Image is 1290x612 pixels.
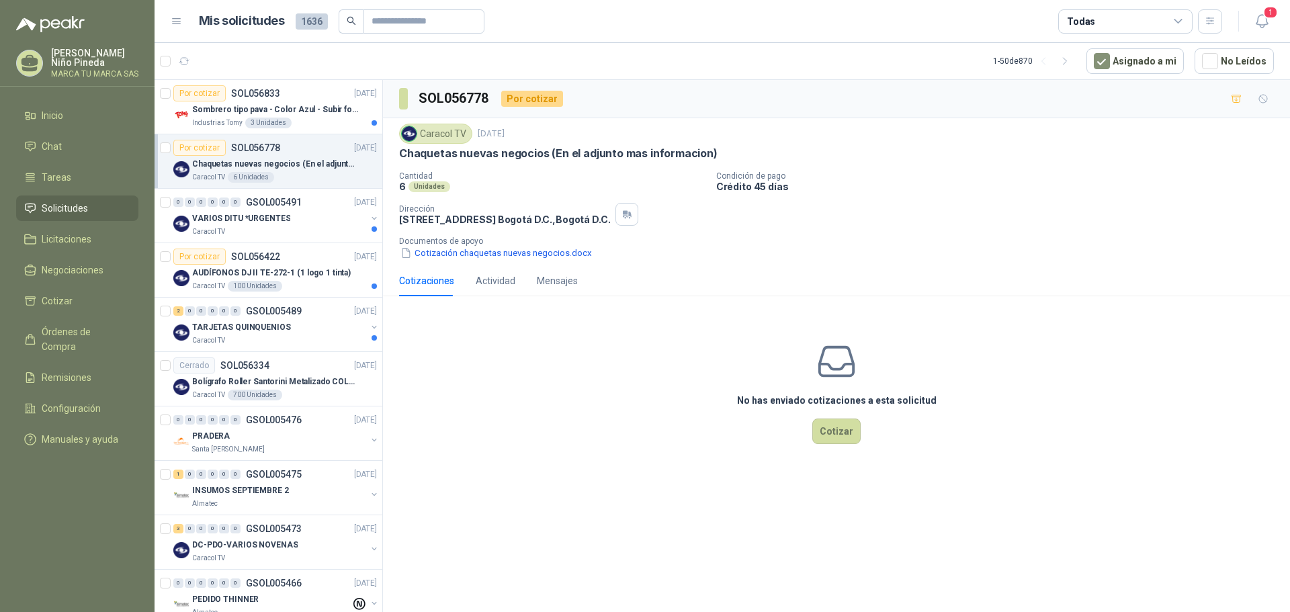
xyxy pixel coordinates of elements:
div: Cotizaciones [399,273,454,288]
p: GSOL005476 [246,415,302,425]
div: Por cotizar [173,85,226,101]
p: [DATE] [354,523,377,535]
p: Caracol TV [192,553,225,564]
div: 1 [173,470,183,479]
p: SOL056422 [231,252,280,261]
a: 0 0 0 0 0 0 GSOL005491[DATE] Company LogoVARIOS DITU *URGENTESCaracol TV [173,194,380,237]
p: Chaquetas nuevas negocios (En el adjunto mas informacion) [399,146,718,161]
img: Company Logo [173,161,189,177]
img: Company Logo [173,488,189,504]
h1: Mis solicitudes [199,11,285,31]
button: Cotización chaquetas nuevas negocios.docx [399,246,593,260]
div: 0 [196,578,206,588]
a: Cotizar [16,288,138,314]
span: search [347,16,356,26]
p: Cantidad [399,171,705,181]
p: [DATE] [354,305,377,318]
img: Logo peakr [16,16,85,32]
p: DC-PDO-VARIOS NOVENAS [192,539,298,552]
p: [DATE] [354,414,377,427]
div: 0 [230,524,241,533]
p: [DATE] [354,359,377,372]
div: 0 [230,415,241,425]
img: Company Logo [173,433,189,449]
a: 1 0 0 0 0 0 GSOL005475[DATE] Company LogoINSUMOS SEPTIEMBRE 2Almatec [173,466,380,509]
p: SOL056833 [231,89,280,98]
div: Unidades [408,181,450,192]
p: GSOL005489 [246,306,302,316]
span: Manuales y ayuda [42,432,118,447]
div: 0 [185,524,195,533]
div: 0 [208,415,218,425]
h3: No has enviado cotizaciones a esta solicitud [737,393,937,408]
span: Solicitudes [42,201,88,216]
div: 0 [185,198,195,207]
div: Actividad [476,273,515,288]
div: 0 [219,415,229,425]
a: Por cotizarSOL056778[DATE] Company LogoChaquetas nuevas negocios (En el adjunto mas informacion)C... [155,134,382,189]
div: Todas [1067,14,1095,29]
img: Company Logo [173,379,189,395]
p: INSUMOS SEPTIEMBRE 2 [192,484,289,497]
p: TARJETAS QUINQUENIOS [192,321,291,334]
p: Sombrero tipo pava - Color Azul - Subir foto [192,103,359,116]
img: Company Logo [173,216,189,232]
p: [DATE] [354,142,377,155]
p: [DATE] [354,251,377,263]
div: 100 Unidades [228,281,282,292]
p: GSOL005466 [246,578,302,588]
a: Licitaciones [16,226,138,252]
p: GSOL005475 [246,470,302,479]
img: Company Logo [402,126,417,141]
div: Por cotizar [173,249,226,265]
p: GSOL005473 [246,524,302,533]
a: 0 0 0 0 0 0 GSOL005476[DATE] Company LogoPRADERASanta [PERSON_NAME] [173,412,380,455]
p: [DATE] [354,468,377,481]
div: 0 [196,415,206,425]
p: [PERSON_NAME] Niño Pineda [51,48,138,67]
a: Inicio [16,103,138,128]
img: Company Logo [173,542,189,558]
span: Licitaciones [42,232,91,247]
p: Bolígrafo Roller Santorini Metalizado COLOR MORADO 1logo [192,376,359,388]
h3: SOL056778 [419,88,490,109]
div: 0 [208,578,218,588]
span: Configuración [42,401,101,416]
p: Caracol TV [192,226,225,237]
div: 0 [230,470,241,479]
p: [DATE] [354,577,377,590]
p: GSOL005491 [246,198,302,207]
div: 0 [185,578,195,588]
span: Negociaciones [42,263,103,277]
div: 0 [196,306,206,316]
div: 1 - 50 de 870 [993,50,1076,72]
p: Almatec [192,498,218,509]
a: Negociaciones [16,257,138,283]
p: PEDIDO THINNER [192,593,259,606]
div: 2 [173,306,183,316]
span: Inicio [42,108,63,123]
div: 0 [196,198,206,207]
img: Company Logo [173,324,189,341]
span: Órdenes de Compra [42,324,126,354]
p: 6 [399,181,406,192]
div: 0 [185,470,195,479]
a: 3 0 0 0 0 0 GSOL005473[DATE] Company LogoDC-PDO-VARIOS NOVENASCaracol TV [173,521,380,564]
div: 0 [173,198,183,207]
p: Industrias Tomy [192,118,243,128]
a: Configuración [16,396,138,421]
p: SOL056334 [220,361,269,370]
p: PRADERA [192,430,230,443]
span: 1 [1263,6,1278,19]
p: Caracol TV [192,281,225,292]
p: VARIOS DITU *URGENTES [192,212,290,225]
a: Por cotizarSOL056422[DATE] Company LogoAUDÍFONOS DJ II TE-272-1 (1 logo 1 tinta)Caracol TV100 Uni... [155,243,382,298]
p: Santa [PERSON_NAME] [192,444,265,455]
div: Mensajes [537,273,578,288]
button: Cotizar [812,419,861,444]
div: 0 [230,578,241,588]
div: 0 [208,198,218,207]
div: 0 [173,578,183,588]
div: 0 [219,198,229,207]
p: Caracol TV [192,335,225,346]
